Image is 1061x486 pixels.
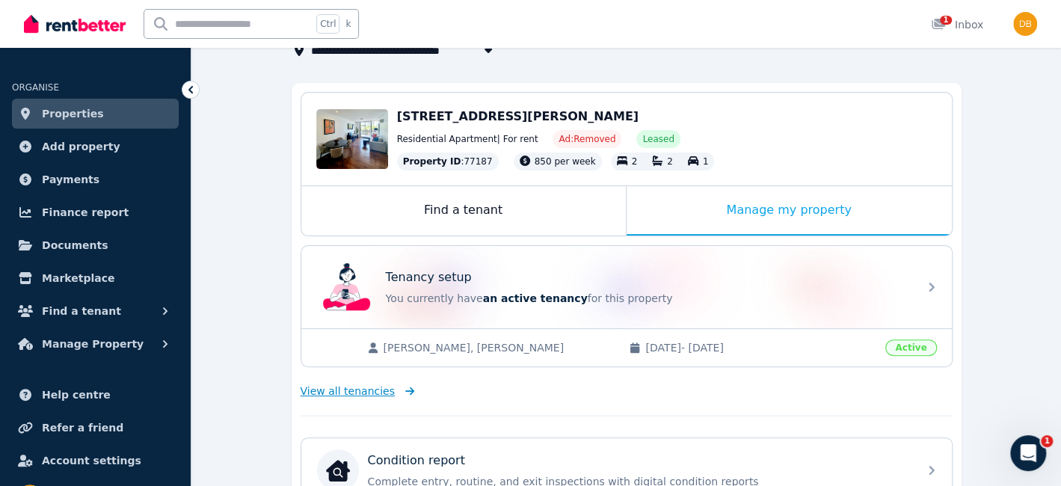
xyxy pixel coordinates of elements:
[12,296,179,326] button: Find a tenant
[12,446,179,476] a: Account settings
[24,13,126,35] img: RentBetter
[397,153,499,170] div: : 77187
[12,380,179,410] a: Help centre
[885,339,936,356] span: Active
[931,17,983,32] div: Inbox
[703,156,709,167] span: 1
[42,452,141,470] span: Account settings
[632,156,638,167] span: 2
[386,291,909,306] p: You currently have for this property
[1041,435,1053,447] span: 1
[301,186,626,236] div: Find a tenant
[12,99,179,129] a: Properties
[326,458,350,482] img: Condition report
[559,133,615,145] span: Ad: Removed
[483,292,588,304] span: an active tenancy
[42,269,114,287] span: Marketplace
[12,263,179,293] a: Marketplace
[301,384,395,399] span: View all tenancies
[301,384,415,399] a: View all tenancies
[12,164,179,194] a: Payments
[386,268,472,286] p: Tenancy setup
[42,203,129,221] span: Finance report
[645,340,876,355] span: [DATE] - [DATE]
[667,156,673,167] span: 2
[12,413,179,443] a: Refer a friend
[42,386,111,404] span: Help centre
[42,335,144,353] span: Manage Property
[42,236,108,254] span: Documents
[42,138,120,156] span: Add property
[345,18,351,30] span: k
[316,14,339,34] span: Ctrl
[1013,12,1037,36] img: Daniel Birmingham
[12,329,179,359] button: Manage Property
[368,452,465,470] p: Condition report
[42,419,123,437] span: Refer a friend
[397,109,639,123] span: [STREET_ADDRESS][PERSON_NAME]
[301,246,952,328] a: Tenancy setupTenancy setupYou currently havean active tenancyfor this property
[42,302,121,320] span: Find a tenant
[384,340,615,355] span: [PERSON_NAME], [PERSON_NAME]
[323,263,371,311] img: Tenancy setup
[12,230,179,260] a: Documents
[535,156,596,167] span: 850 per week
[12,132,179,162] a: Add property
[403,156,461,167] span: Property ID
[1010,435,1046,471] iframe: Intercom live chat
[642,133,674,145] span: Leased
[42,170,99,188] span: Payments
[12,197,179,227] a: Finance report
[397,133,538,145] span: Residential Apartment | For rent
[627,186,952,236] div: Manage my property
[940,16,952,25] span: 1
[12,82,59,93] span: ORGANISE
[42,105,104,123] span: Properties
